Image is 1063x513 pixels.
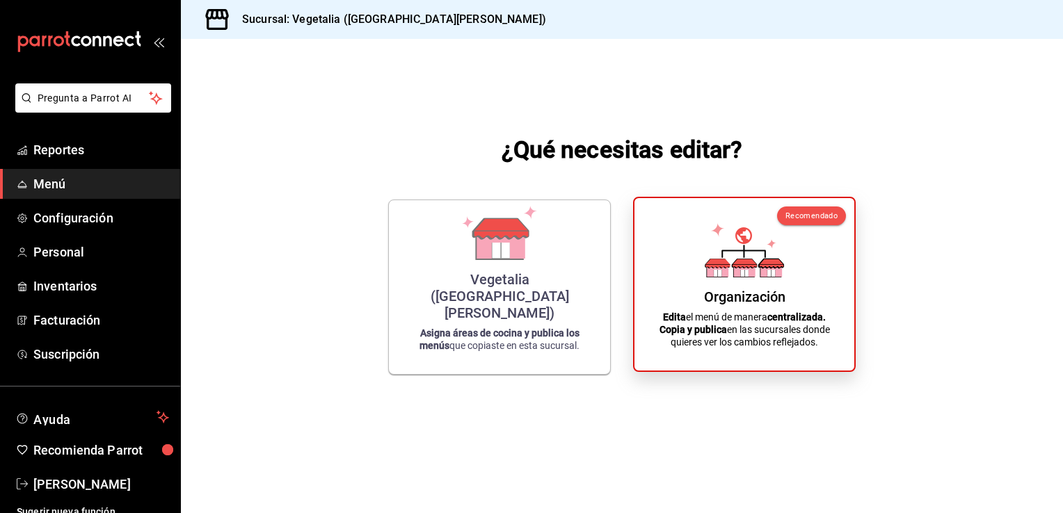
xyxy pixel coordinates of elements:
[660,324,727,335] strong: Copia y publica
[406,271,593,321] div: Vegetalia ([GEOGRAPHIC_DATA][PERSON_NAME])
[33,174,169,193] span: Menú
[663,311,686,323] strong: Edita
[153,36,164,47] button: open_drawer_menu
[419,327,580,351] strong: Asigna áreas de cocina y publica los menús
[38,91,150,106] span: Pregunta a Parrot AI
[785,211,838,220] span: Recomendado
[231,11,546,28] h3: Sucursal: Vegetalia ([GEOGRAPHIC_DATA][PERSON_NAME])
[33,475,169,494] span: [PERSON_NAME]
[33,243,169,261] span: Personal
[33,209,169,227] span: Configuración
[33,441,169,459] span: Recomienda Parrot
[767,311,826,323] strong: centralizada.
[15,83,171,113] button: Pregunta a Parrot AI
[10,101,171,115] a: Pregunta a Parrot AI
[33,311,169,329] span: Facturación
[651,311,838,348] p: el menú de manera en las sucursales donde quieres ver los cambios reflejados.
[406,327,593,352] p: que copiaste en esta sucursal.
[704,288,785,305] div: Organización
[33,345,169,364] span: Suscripción
[33,409,151,425] span: Ayuda
[502,133,743,166] h1: ¿Qué necesitas editar?
[33,140,169,159] span: Reportes
[33,277,169,295] span: Inventarios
